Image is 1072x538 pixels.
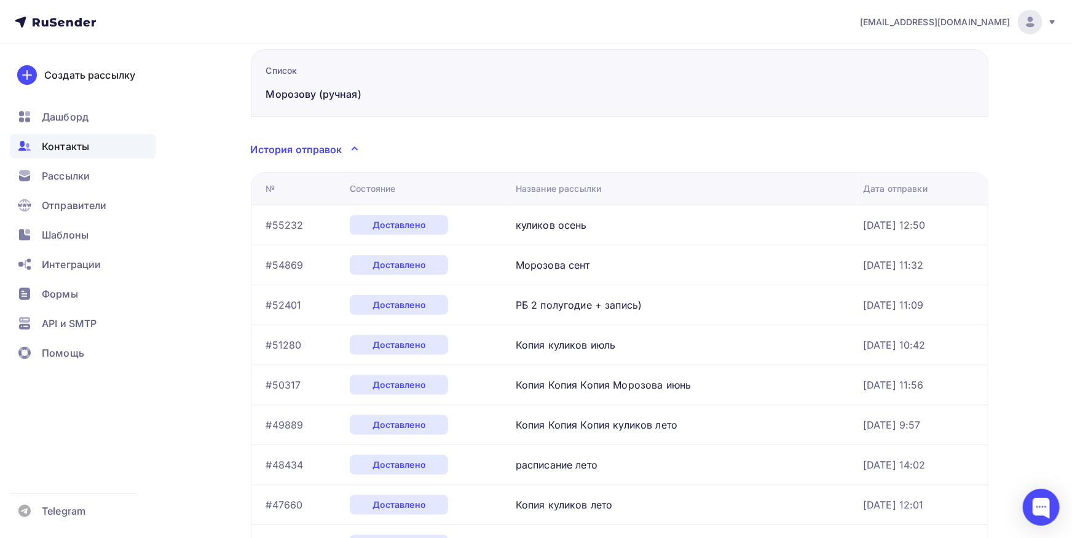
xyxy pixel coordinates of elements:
div: Доставлено [350,255,448,275]
span: Интеграции [42,257,101,272]
a: Рассылки [10,164,156,188]
div: Доставлено [350,495,448,515]
div: Состояние [350,183,395,195]
a: Дашборд [10,105,156,129]
a: [EMAIL_ADDRESS][DOMAIN_NAME] [860,10,1057,34]
span: Шаблоны [42,227,89,242]
div: #51280 [266,338,302,352]
div: [DATE] 14:02 [863,457,926,472]
div: Создать рассылку [44,68,135,82]
span: Telegram [42,504,85,518]
span: Контакты [42,139,89,154]
span: Формы [42,287,78,301]
div: #52401 [266,298,302,312]
div: [DATE] 12:01 [863,497,924,512]
a: расписание лето [516,459,597,471]
div: Морозову (ручная) [266,87,478,101]
div: [DATE] 12:50 [863,218,926,232]
span: API и SMTP [42,316,97,331]
a: Морозова сент [516,259,590,271]
span: Отправители [42,198,107,213]
div: #49889 [266,417,304,432]
div: #55232 [266,218,304,232]
a: Копия куликов июль [516,339,616,351]
div: [DATE] 11:32 [863,258,924,272]
div: #50317 [266,378,301,392]
div: [DATE] 10:42 [863,338,926,352]
div: [DATE] 11:56 [863,378,924,392]
div: Доставлено [350,335,448,355]
a: Копия Копия Копия куликов лето [516,419,677,431]
div: [DATE] 11:09 [863,298,924,312]
div: #48434 [266,457,304,472]
a: Формы [10,282,156,306]
div: Дата отправки [863,183,928,195]
span: Рассылки [42,168,90,183]
div: Доставлено [350,215,448,235]
a: Копия Копия Копия Морозова июнь [516,379,691,391]
div: Название рассылки [516,183,601,195]
div: Доставлено [350,295,448,315]
span: Дашборд [42,109,89,124]
a: Копия куликов лето [516,499,613,511]
span: [EMAIL_ADDRESS][DOMAIN_NAME] [860,16,1011,28]
div: Список [266,65,478,77]
a: Шаблоны [10,223,156,247]
div: Доставлено [350,375,448,395]
a: куликов осень [516,219,587,231]
div: Доставлено [350,455,448,475]
a: РБ 2 полугодие + запись) [516,299,642,311]
div: #54869 [266,258,304,272]
a: Контакты [10,134,156,159]
div: № [266,183,275,195]
div: [DATE] 9:57 [863,417,921,432]
div: История отправок [251,142,342,157]
div: #47660 [266,497,303,512]
a: Отправители [10,193,156,218]
span: Помощь [42,346,84,360]
div: Доставлено [350,415,448,435]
